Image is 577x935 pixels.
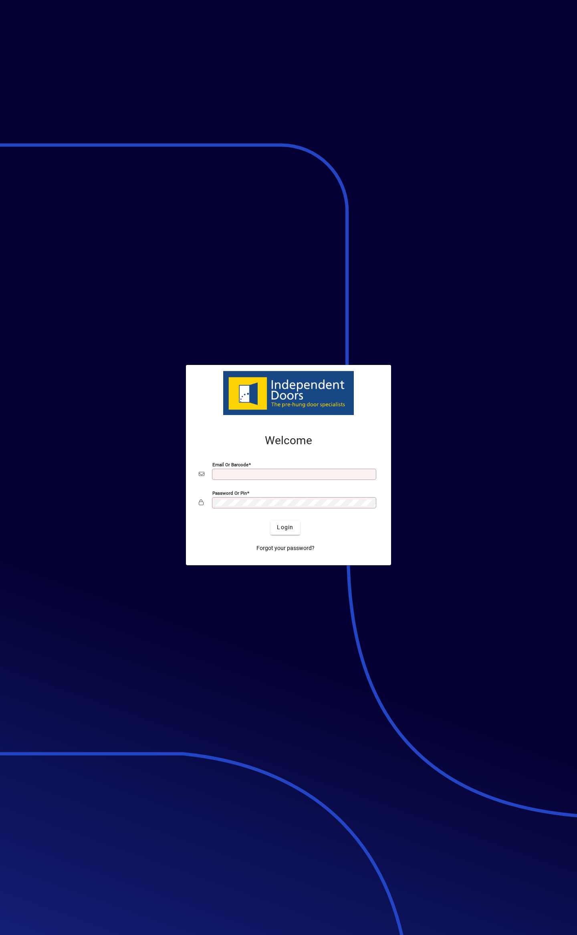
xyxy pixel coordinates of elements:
[270,520,300,535] button: Login
[277,523,293,532] span: Login
[199,434,378,447] h2: Welcome
[212,461,248,467] mat-label: Email or Barcode
[212,490,247,496] mat-label: Password or Pin
[256,544,315,552] span: Forgot your password?
[253,541,318,556] a: Forgot your password?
